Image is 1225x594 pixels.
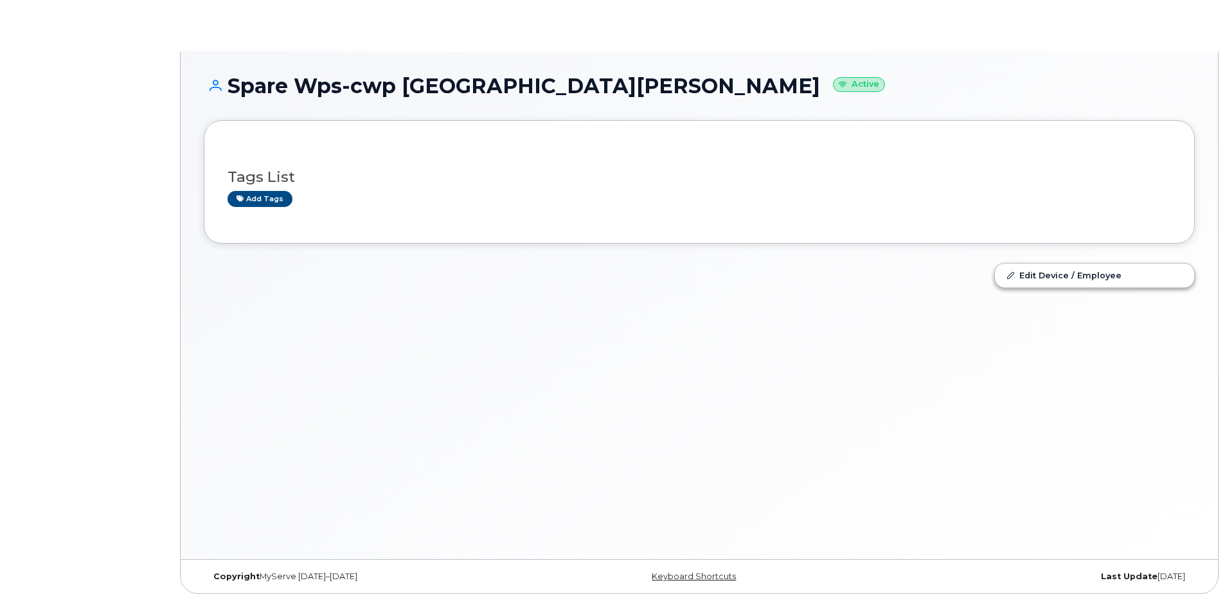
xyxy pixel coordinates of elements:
[833,77,885,92] small: Active
[204,571,534,582] div: MyServe [DATE]–[DATE]
[652,571,736,581] a: Keyboard Shortcuts
[204,75,1195,97] h1: Spare Wps-cwp [GEOGRAPHIC_DATA][PERSON_NAME]
[995,264,1194,287] a: Edit Device / Employee
[228,191,292,207] a: Add tags
[864,571,1195,582] div: [DATE]
[213,571,260,581] strong: Copyright
[228,169,1171,185] h3: Tags List
[1101,571,1158,581] strong: Last Update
